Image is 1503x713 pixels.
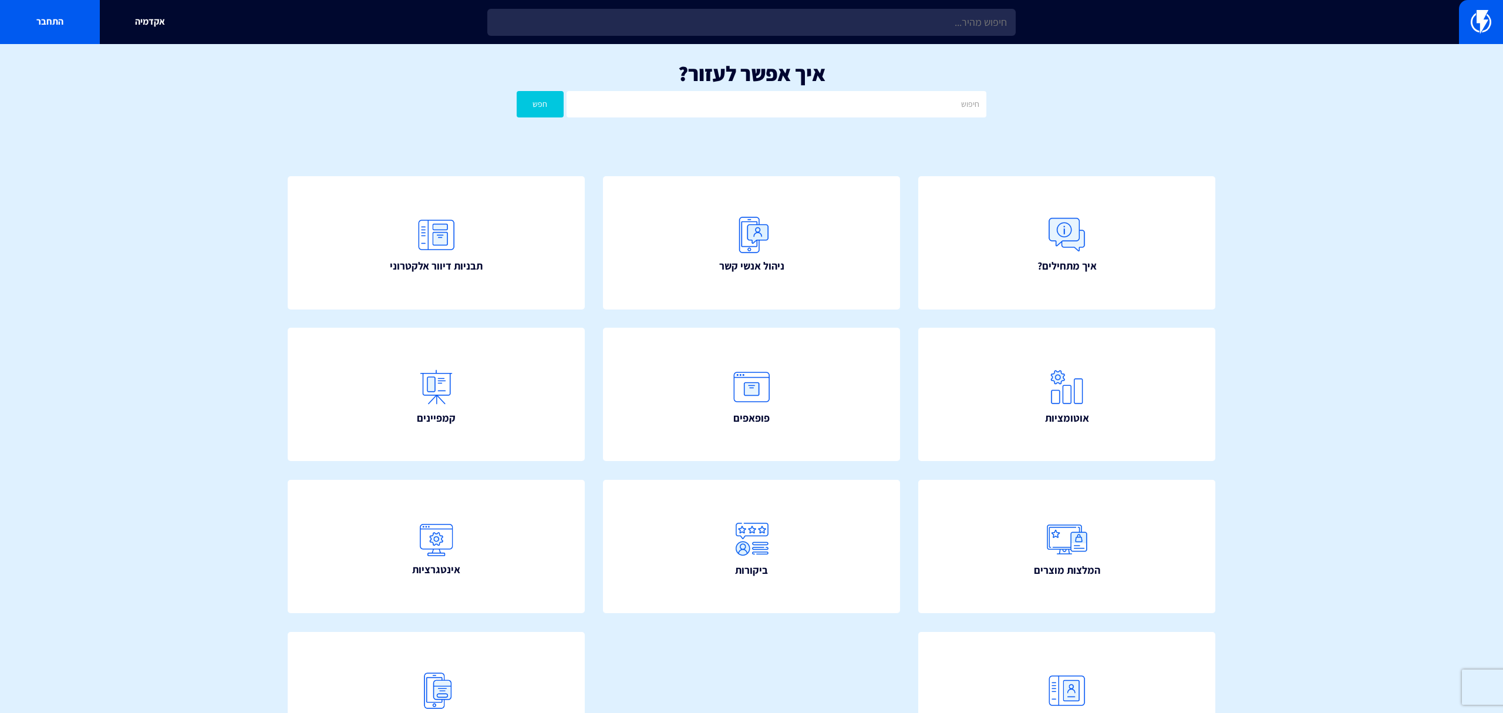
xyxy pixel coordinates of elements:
a: תבניות דיוור אלקטרוני [288,176,585,310]
a: פופאפים [603,328,900,461]
a: אינטגרציות [288,480,585,613]
span: קמפיינים [417,411,456,426]
span: אינטגרציות [412,562,460,577]
a: קמפיינים [288,328,585,461]
a: אוטומציות [918,328,1215,461]
span: המלצות מוצרים [1034,563,1100,578]
span: ביקורות [735,563,768,578]
a: ביקורות [603,480,900,613]
span: אוטומציות [1045,411,1089,426]
input: חיפוש מהיר... [487,9,1016,36]
span: תבניות דיוור אלקטרוני [390,258,483,274]
button: חפש [517,91,564,117]
a: המלצות מוצרים [918,480,1215,613]
a: איך מתחילים? [918,176,1215,310]
a: ניהול אנשי קשר [603,176,900,310]
span: איך מתחילים? [1037,258,1097,274]
h1: איך אפשר לעזור? [18,62,1485,85]
span: פופאפים [733,411,770,426]
span: ניהול אנשי קשר [719,258,784,274]
input: חיפוש [567,91,986,117]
